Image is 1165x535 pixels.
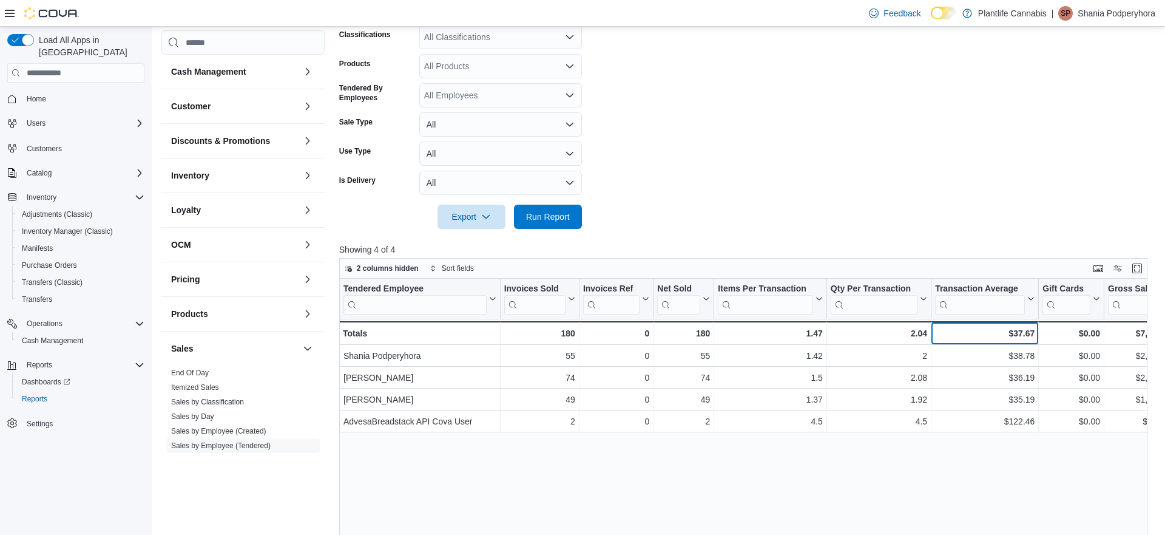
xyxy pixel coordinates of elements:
[171,412,214,421] span: Sales by Day
[583,284,649,315] button: Invoices Ref
[22,227,113,236] span: Inventory Manager (Classic)
[2,356,149,373] button: Reports
[343,284,487,315] div: Tendered Employee
[1042,284,1090,295] div: Gift Cards
[17,275,87,290] a: Transfers (Classic)
[339,146,371,156] label: Use Type
[171,383,219,392] span: Itemized Sales
[1042,392,1100,407] div: $0.00
[171,427,266,435] a: Sales by Employee (Created)
[657,349,710,363] div: 55
[171,398,244,406] a: Sales by Classification
[583,370,649,385] div: 0
[657,284,710,315] button: Net Sold
[300,341,315,356] button: Sales
[12,390,149,407] button: Reports
[883,7,920,19] span: Feedback
[22,92,51,106] a: Home
[1110,261,1125,276] button: Display options
[22,190,61,205] button: Inventory
[445,205,498,229] span: Export
[12,223,149,240] button: Inventory Manager (Classic)
[171,135,270,147] h3: Discounts & Promotions
[27,193,56,202] span: Inventory
[565,32,575,42] button: Open list of options
[526,211,570,223] span: Run Report
[343,284,487,295] div: Tendered Employee
[419,112,582,137] button: All
[17,241,144,256] span: Manifests
[339,30,391,39] label: Classifications
[22,140,144,155] span: Customers
[718,370,823,385] div: 1.5
[504,349,575,363] div: 55
[419,171,582,195] button: All
[17,207,97,222] a: Adjustments (Classic)
[7,85,144,464] nav: Complex example
[12,332,149,349] button: Cash Management
[17,392,144,406] span: Reports
[17,292,57,307] a: Transfers
[22,261,77,270] span: Purchase Orders
[343,349,496,363] div: Shania Podperyhora
[565,61,575,71] button: Open list of options
[171,239,298,251] button: OCM
[504,392,575,407] div: 49
[864,1,925,26] a: Feedback
[171,308,208,320] h3: Products
[27,118,46,128] span: Users
[22,278,83,287] span: Transfers (Classic)
[300,203,315,217] button: Loyalty
[718,284,813,315] div: Items Per Transaction
[171,169,298,182] button: Inventory
[22,190,144,205] span: Inventory
[22,166,56,180] button: Catalog
[504,284,575,315] button: Invoices Sold
[2,90,149,107] button: Home
[17,224,144,239] span: Inventory Manager (Classic)
[24,7,79,19] img: Cova
[657,284,700,315] div: Net Sold
[657,284,700,295] div: Net Sold
[171,441,271,451] span: Sales by Employee (Tendered)
[22,141,67,156] a: Customers
[504,414,575,429] div: 2
[22,377,70,387] span: Dashboards
[17,333,144,348] span: Cash Management
[504,370,575,385] div: 74
[27,94,46,104] span: Home
[300,237,315,252] button: OCM
[978,6,1047,21] p: Plantlife Cannabis
[583,414,649,429] div: 0
[583,392,649,407] div: 0
[300,134,315,148] button: Discounts & Promotions
[357,264,419,273] span: 2 columns hidden
[935,284,1025,295] div: Transaction Average
[343,370,496,385] div: [PERSON_NAME]
[343,284,496,315] button: Tendered Employee
[831,349,927,363] div: 2
[935,414,1035,429] div: $122.46
[565,90,575,100] button: Open list of options
[419,141,582,166] button: All
[935,326,1035,341] div: $37.67
[171,412,214,421] a: Sales by Day
[1042,284,1100,315] button: Gift Cards
[17,275,144,290] span: Transfers (Classic)
[504,284,565,295] div: Invoices Sold
[171,135,298,147] button: Discounts & Promotions
[718,284,823,315] button: Items Per Transaction
[300,307,315,321] button: Products
[339,117,373,127] label: Sale Type
[425,261,479,276] button: Sort fields
[17,292,144,307] span: Transfers
[831,326,927,341] div: 2.04
[718,349,823,363] div: 1.42
[17,333,88,348] a: Cash Management
[339,175,376,185] label: Is Delivery
[2,315,149,332] button: Operations
[504,284,565,315] div: Invoices Sold
[300,64,315,79] button: Cash Management
[935,349,1035,363] div: $38.78
[339,244,1155,256] p: Showing 4 of 4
